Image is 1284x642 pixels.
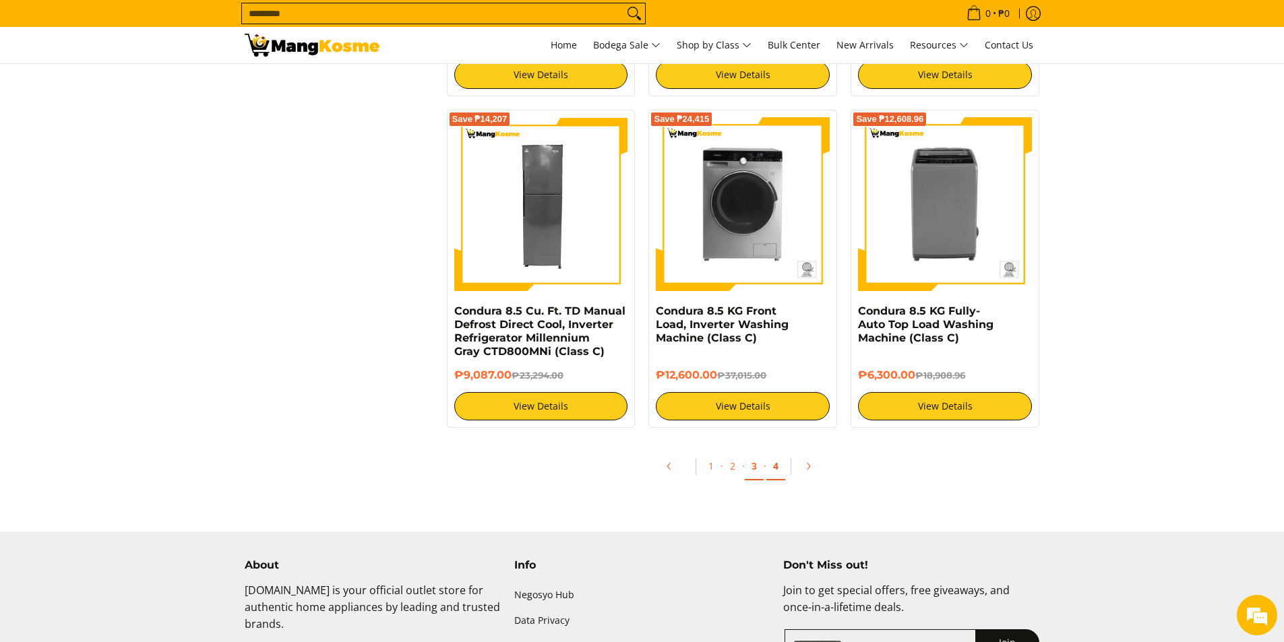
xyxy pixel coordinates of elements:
img: Class C Home &amp; Business Appliances: Up to 70% Off l Mang Kosme | Page 3 [245,34,379,57]
a: Condura 8.5 Cu. Ft. TD Manual Defrost Direct Cool, Inverter Refrigerator Millennium Gray CTD800MN... [454,304,625,358]
span: · [721,459,723,472]
span: New Arrivals [836,38,894,51]
h6: ₱6,300.00 [858,368,1032,382]
a: Condura 8.5 KG Fully-Auto Top Load Washing Machine (Class C) [858,304,993,344]
h4: Info [514,558,770,572]
span: Save ₱12,608.96 [856,115,923,123]
a: Negosyo Hub [514,582,770,608]
a: View Details [656,61,830,89]
span: Resources [910,37,969,54]
img: Condura 8.5 KG Front Load, Inverter Washing Machine (Class C) [656,117,830,291]
span: Bulk Center [768,38,820,51]
ul: Pagination [440,448,1047,491]
h6: ₱12,600.00 [656,368,830,382]
a: Resources [903,27,975,63]
a: Data Privacy [514,608,770,634]
nav: Main Menu [393,27,1040,63]
a: Condura 8.5 KG Front Load, Inverter Washing Machine (Class C) [656,304,789,344]
span: Save ₱14,207 [452,115,508,123]
span: · [742,459,745,472]
a: 4 [766,453,785,480]
span: · [764,459,766,472]
span: Save ₱24,415 [654,115,709,123]
a: 1 [702,453,721,479]
span: 0 [983,9,993,18]
h4: Don't Miss out! [783,558,1039,572]
span: Shop by Class [677,37,752,54]
a: New Arrivals [830,27,900,63]
span: Home [551,38,577,51]
del: ₱18,908.96 [915,370,965,381]
span: Contact Us [985,38,1033,51]
a: 3 [745,453,764,480]
a: Shop by Class [670,27,758,63]
a: Bulk Center [761,27,827,63]
del: ₱23,294.00 [512,370,563,381]
span: ₱0 [996,9,1012,18]
a: View Details [656,392,830,420]
h4: About [245,558,501,572]
img: condura-top-load-automatic-washing-machine-8.5-kilos-front-view-mang-kosme [858,117,1032,291]
h6: ₱9,087.00 [454,368,628,382]
p: Join to get special offers, free giveaways, and once-in-a-lifetime deals. [783,582,1039,629]
a: Home [544,27,584,63]
del: ₱37,015.00 [717,370,766,381]
button: Search [623,3,645,24]
img: Condura 8.5 Cu. Ft. TD Manual Defrost Direct Cool, Inverter Refrigerator Millennium Gray CTD800MN... [454,117,628,291]
span: • [962,6,1014,21]
a: View Details [858,61,1032,89]
a: View Details [858,392,1032,420]
a: View Details [454,392,628,420]
span: Bodega Sale [593,37,661,54]
a: 2 [723,453,742,479]
a: Bodega Sale [586,27,667,63]
a: Contact Us [978,27,1040,63]
a: View Details [454,61,628,89]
